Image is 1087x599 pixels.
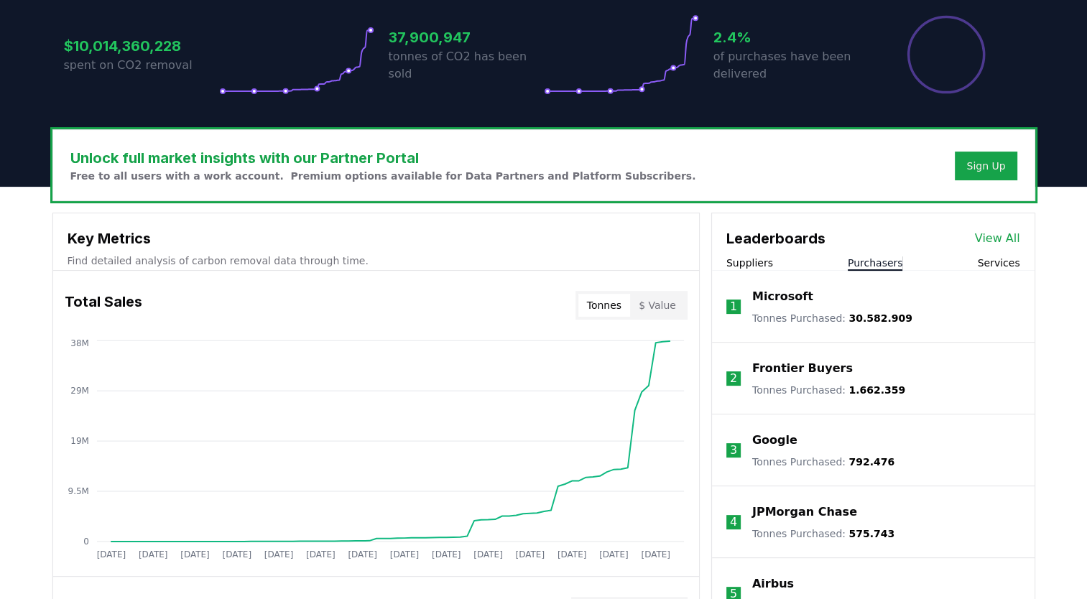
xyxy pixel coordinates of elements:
[70,338,89,348] tspan: 38M
[848,384,905,396] span: 1.662.359
[730,514,737,531] p: 4
[83,537,89,547] tspan: 0
[730,298,737,315] p: 1
[752,288,813,305] a: Microsoft
[70,147,696,169] h3: Unlock full market insights with our Partner Portal
[726,256,773,270] button: Suppliers
[848,256,903,270] button: Purchasers
[138,549,167,559] tspan: [DATE]
[726,228,825,249] h3: Leaderboards
[432,549,461,559] tspan: [DATE]
[96,549,126,559] tspan: [DATE]
[848,528,894,539] span: 575.743
[70,386,89,396] tspan: 29M
[752,383,905,397] p: Tonnes Purchased :
[713,27,869,48] h3: 2.4%
[578,294,630,317] button: Tonnes
[848,456,894,468] span: 792.476
[752,455,894,469] p: Tonnes Purchased :
[752,311,912,325] p: Tonnes Purchased :
[389,48,544,83] p: tonnes of CO2 has been sold
[630,294,685,317] button: $ Value
[730,442,737,459] p: 3
[955,152,1017,180] button: Sign Up
[64,57,219,74] p: spent on CO2 removal
[264,549,293,559] tspan: [DATE]
[752,526,894,541] p: Tonnes Purchased :
[222,549,251,559] tspan: [DATE]
[306,549,336,559] tspan: [DATE]
[752,432,797,449] a: Google
[713,48,869,83] p: of purchases have been delivered
[558,549,587,559] tspan: [DATE]
[730,370,737,387] p: 2
[848,312,912,324] span: 30.582.909
[68,486,88,496] tspan: 9.5M
[977,256,1019,270] button: Services
[70,436,89,446] tspan: 19M
[752,575,794,593] a: Airbus
[68,228,685,249] h3: Key Metrics
[752,360,853,377] a: Frontier Buyers
[906,14,986,95] div: Percentage of sales delivered
[64,35,219,57] h3: $10,014,360,228
[599,549,629,559] tspan: [DATE]
[65,291,142,320] h3: Total Sales
[68,254,685,268] p: Find detailed analysis of carbon removal data through time.
[389,549,419,559] tspan: [DATE]
[473,549,503,559] tspan: [DATE]
[180,549,210,559] tspan: [DATE]
[641,549,670,559] tspan: [DATE]
[389,27,544,48] h3: 37,900,947
[515,549,545,559] tspan: [DATE]
[70,169,696,183] p: Free to all users with a work account. Premium options available for Data Partners and Platform S...
[966,159,1005,173] a: Sign Up
[348,549,377,559] tspan: [DATE]
[752,503,857,521] a: JPMorgan Chase
[975,230,1020,247] a: View All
